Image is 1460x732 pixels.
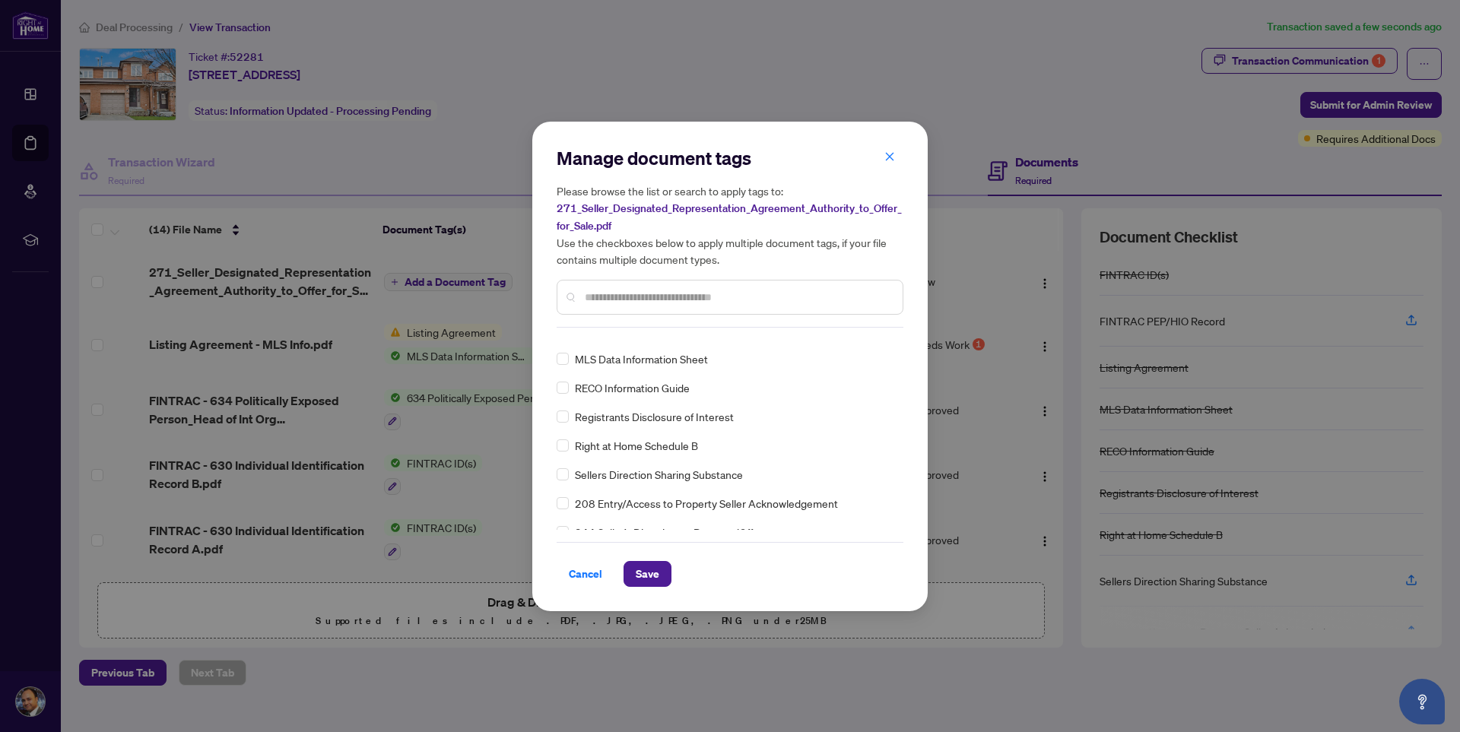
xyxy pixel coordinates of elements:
[575,466,743,483] span: Sellers Direction Sharing Substance
[575,437,698,454] span: Right at Home Schedule B
[884,151,895,162] span: close
[575,495,838,512] span: 208 Entry/Access to Property Seller Acknowledgement
[557,146,903,170] h2: Manage document tags
[575,524,768,540] span: 244 Seller’s Direction re: Property/Offers
[624,561,671,587] button: Save
[575,408,734,425] span: Registrants Disclosure of Interest
[575,350,708,367] span: MLS Data Information Sheet
[557,201,902,233] span: 271_Seller_Designated_Representation_Agreement_Authority_to_Offer_for_Sale.pdf
[575,379,690,396] span: RECO Information Guide
[1399,679,1445,724] button: Open asap
[557,182,903,268] h5: Please browse the list or search to apply tags to: Use the checkboxes below to apply multiple doc...
[557,561,614,587] button: Cancel
[636,562,659,586] span: Save
[569,562,602,586] span: Cancel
